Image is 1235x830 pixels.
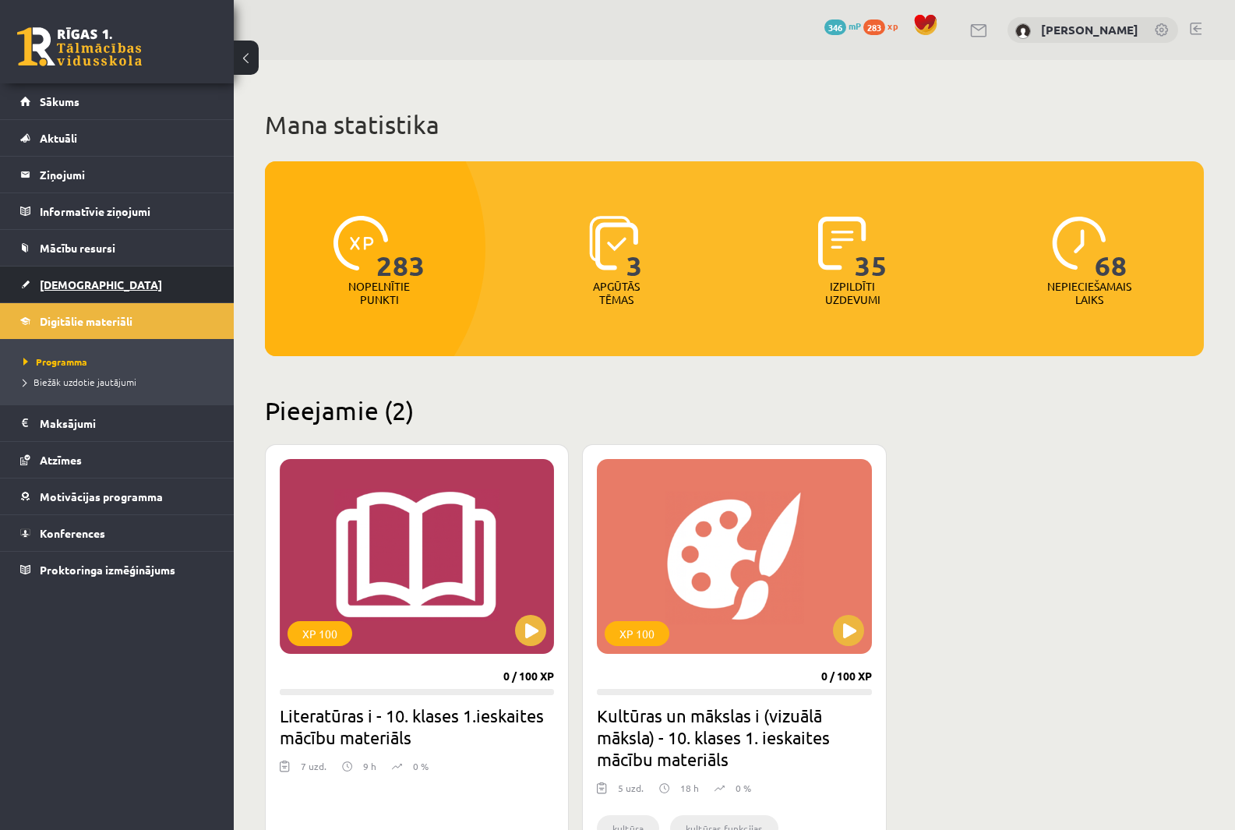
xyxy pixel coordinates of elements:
[1095,216,1127,280] span: 68
[363,759,376,773] p: 9 h
[822,280,883,306] p: Izpildīti uzdevumi
[40,131,77,145] span: Aktuāli
[40,94,79,108] span: Sākums
[1047,280,1131,306] p: Nepieciešamais laiks
[40,193,214,229] legend: Informatīvie ziņojumi
[849,19,861,32] span: mP
[40,489,163,503] span: Motivācijas programma
[586,280,647,306] p: Apgūtās tēmas
[20,120,214,156] a: Aktuāli
[40,157,214,192] legend: Ziņojumi
[23,376,136,388] span: Biežāk uzdotie jautājumi
[20,230,214,266] a: Mācību resursi
[40,526,105,540] span: Konferences
[40,405,214,441] legend: Maksājumi
[20,515,214,551] a: Konferences
[333,216,388,270] img: icon-xp-0682a9bc20223a9ccc6f5883a126b849a74cddfe5390d2b41b4391c66f2066e7.svg
[863,19,885,35] span: 283
[824,19,861,32] a: 346 mP
[301,759,326,782] div: 7 uzd.
[40,314,132,328] span: Digitālie materiāli
[20,405,214,441] a: Maksājumi
[887,19,898,32] span: xp
[23,355,87,368] span: Programma
[348,280,410,306] p: Nopelnītie punkti
[680,781,699,795] p: 18 h
[20,479,214,514] a: Motivācijas programma
[288,621,352,646] div: XP 100
[818,216,866,270] img: icon-completed-tasks-ad58ae20a441b2904462921112bc710f1caf180af7a3daa7317a5a94f2d26646.svg
[376,216,425,280] span: 283
[413,759,429,773] p: 0 %
[40,563,175,577] span: Proktoringa izmēģinājums
[17,27,142,66] a: Rīgas 1. Tālmācības vidusskola
[597,705,871,770] h2: Kultūras un mākslas i (vizuālā māksla) - 10. klases 1. ieskaites mācību materiāls
[605,621,669,646] div: XP 100
[1015,23,1031,39] img: Deivids Gregors Zeile
[589,216,638,270] img: icon-learned-topics-4a711ccc23c960034f471b6e78daf4a3bad4a20eaf4de84257b87e66633f6470.svg
[20,552,214,588] a: Proktoringa izmēģinājums
[618,781,644,804] div: 5 uzd.
[20,267,214,302] a: [DEMOGRAPHIC_DATA]
[40,453,82,467] span: Atzīmes
[23,375,218,389] a: Biežāk uzdotie jautājumi
[626,216,643,280] span: 3
[20,157,214,192] a: Ziņojumi
[20,303,214,339] a: Digitālie materiāli
[40,241,115,255] span: Mācību resursi
[265,395,1204,426] h2: Pieejamie (2)
[855,216,887,280] span: 35
[824,19,846,35] span: 346
[1041,22,1138,37] a: [PERSON_NAME]
[20,83,214,119] a: Sākums
[863,19,905,32] a: 283 xp
[1052,216,1106,270] img: icon-clock-7be60019b62300814b6bd22b8e044499b485619524d84068768e800edab66f18.svg
[20,193,214,229] a: Informatīvie ziņojumi
[736,781,751,795] p: 0 %
[23,355,218,369] a: Programma
[265,109,1204,140] h1: Mana statistika
[280,705,554,748] h2: Literatūras i - 10. klases 1.ieskaites mācību materiāls
[40,277,162,291] span: [DEMOGRAPHIC_DATA]
[20,442,214,478] a: Atzīmes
